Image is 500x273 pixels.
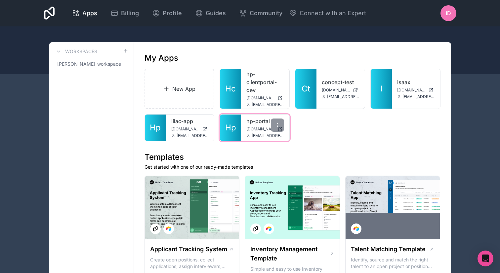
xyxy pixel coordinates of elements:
span: [DOMAIN_NAME] [171,126,200,132]
a: lilac-app [171,117,209,125]
span: Connect with an Expert [300,9,366,18]
a: concept-test [322,78,359,86]
a: Profile [147,6,187,20]
a: Workspaces [55,48,97,55]
span: Community [250,9,282,18]
p: Identify, source and match the right talent to an open project or position with our Talent Matchi... [351,256,435,270]
h1: My Apps [145,53,178,63]
span: [EMAIL_ADDRESS][DOMAIN_NAME] [402,94,435,99]
span: Apps [82,9,97,18]
img: Airtable Logo [354,226,359,231]
a: [DOMAIN_NAME] [246,126,284,132]
a: I [371,69,392,109]
h3: Workspaces [65,48,97,55]
div: Open Intercom Messenger [478,251,493,266]
h1: Talent Matching Template [351,245,426,254]
span: [DOMAIN_NAME] [246,95,275,101]
a: [DOMAIN_NAME] [171,126,209,132]
a: Billing [105,6,144,20]
span: I [380,84,382,94]
a: Ct [295,69,316,109]
a: Apps [66,6,103,20]
h1: Templates [145,152,440,162]
span: Guides [206,9,226,18]
p: Create open positions, collect applications, assign interviewers, centralise candidate feedback a... [150,256,234,270]
span: [EMAIL_ADDRESS][DOMAIN_NAME] [252,133,284,138]
a: [DOMAIN_NAME] [246,95,284,101]
span: [DOMAIN_NAME] [322,87,350,93]
span: ID [446,9,451,17]
p: Get started with one of our ready-made templates [145,164,440,170]
a: hp-clientportal-dev [246,70,284,94]
a: isaax [397,78,435,86]
span: Hp [150,122,161,133]
a: [DOMAIN_NAME] [397,87,435,93]
span: Hp [225,122,236,133]
span: [EMAIL_ADDRESS][DOMAIN_NAME] [177,133,209,138]
a: Guides [190,6,231,20]
img: Airtable Logo [166,226,171,231]
span: [DOMAIN_NAME] [397,87,426,93]
a: [DOMAIN_NAME] [322,87,359,93]
a: hp-portal [246,117,284,125]
span: Hc [225,84,236,94]
a: Hc [220,69,241,109]
span: Ct [302,84,310,94]
h1: Inventory Management Template [250,245,330,263]
span: [PERSON_NAME]-workspace [57,61,121,67]
span: [DOMAIN_NAME] [246,126,275,132]
a: Community [234,6,288,20]
a: Hp [220,115,241,141]
img: Airtable Logo [266,226,271,231]
span: Profile [163,9,182,18]
span: Billing [121,9,139,18]
h1: Applicant Tracking System [150,245,227,254]
span: [EMAIL_ADDRESS][DOMAIN_NAME] [252,102,284,107]
a: Hp [145,115,166,141]
span: [EMAIL_ADDRESS][DOMAIN_NAME] [327,94,359,99]
button: Connect with an Expert [289,9,366,18]
a: [PERSON_NAME]-workspace [55,58,128,70]
a: New App [145,69,215,109]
